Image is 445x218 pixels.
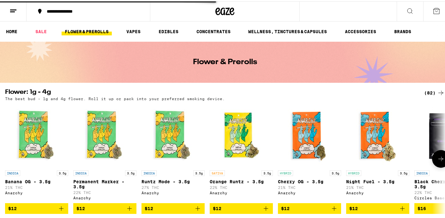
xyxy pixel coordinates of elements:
div: Anarchy [278,190,341,194]
a: CONCENTRATES [193,27,234,34]
div: Anarchy [346,190,409,194]
a: EDIBLES [155,27,182,34]
img: Anarchy - Cherry OG - 3.5g [278,103,341,166]
p: Cherry OG - 3.5g [278,178,341,183]
a: BRANDS [391,27,414,34]
a: Open page for Night Fuel - 3.5g from Anarchy [346,103,409,202]
p: INDICA [141,169,157,175]
p: INDICA [414,169,430,175]
span: $12 [213,205,221,210]
p: 3.5g [125,169,136,175]
span: $16 [418,205,426,210]
span: $12 [145,205,153,210]
p: 3.5g [193,169,205,175]
p: INDICA [73,169,88,175]
button: Add to bag [278,202,341,213]
p: 22% THC [73,189,136,193]
button: Add to bag [141,202,205,213]
p: 21% THC [278,184,341,188]
span: $12 [281,205,290,210]
a: Open page for Orange Runtz - 3.5g from Anarchy [210,103,273,202]
a: VAPES [123,27,144,34]
img: Anarchy - Orange Runtz - 3.5g [210,103,273,166]
a: Open page for Permanent Marker - 3.5g from Anarchy [73,103,136,202]
a: Open page for Cherry OG - 3.5g from Anarchy [278,103,341,202]
div: Anarchy [5,190,68,194]
span: Hi. Need any help? [4,4,45,9]
a: (82) [424,88,445,95]
a: HOME [3,27,21,34]
p: Banana OG - 3.5g [5,178,68,183]
button: Add to bag [5,202,68,213]
p: Night Fuel - 3.5g [346,178,409,183]
p: HYBRID [346,169,361,175]
div: Anarchy [210,190,273,194]
p: 21% THC [5,184,68,188]
a: ACCESSORIES [342,27,379,34]
h2: Flower: 1g - 4g [5,88,414,95]
a: Open page for Runtz Mode - 3.5g from Anarchy [141,103,205,202]
p: 3.5g [330,169,341,175]
p: SATIVA [210,169,225,175]
span: $12 [8,205,17,210]
div: Anarchy [73,195,136,199]
img: Anarchy - Banana OG - 3.5g [5,103,68,166]
p: Orange Runtz - 3.5g [210,178,273,183]
img: Anarchy - Night Fuel - 3.5g [346,103,409,166]
p: 3.5g [57,169,68,175]
span: $12 [349,205,358,210]
p: The best bud - 1g and 4g flower. Roll it up or pack into your preferred smoking device. [5,95,225,100]
p: Permanent Marker - 3.5g [73,178,136,188]
a: SALE [32,27,50,34]
p: INDICA [5,169,20,175]
button: Add to bag [210,202,273,213]
p: 27% THC [141,184,205,188]
a: Open page for Banana OG - 3.5g from Anarchy [5,103,68,202]
p: 21% THC [346,184,409,188]
button: Add to bag [346,202,409,213]
span: $12 [76,205,85,210]
img: Anarchy - Runtz Mode - 3.5g [141,103,205,166]
p: 3.5g [398,169,409,175]
p: 3.5g [262,169,273,175]
a: FLOWER & PREROLLS [62,27,112,34]
div: Anarchy [141,190,205,194]
img: Anarchy - Permanent Marker - 3.5g [73,103,136,166]
button: Add to bag [73,202,136,213]
p: 22% THC [210,184,273,188]
h1: Flower & Prerolls [193,57,257,65]
p: HYBRID [278,169,293,175]
p: Runtz Mode - 3.5g [141,178,205,183]
a: WELLNESS, TINCTURES & CAPSULES [245,27,330,34]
